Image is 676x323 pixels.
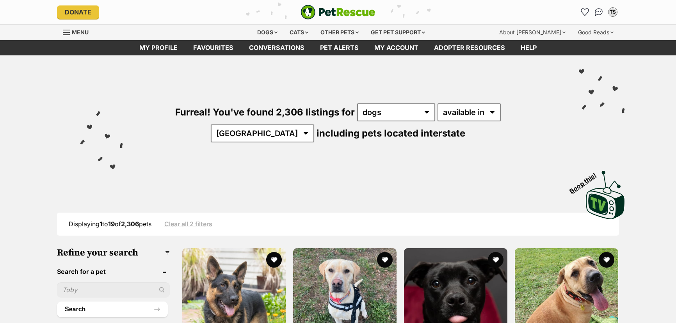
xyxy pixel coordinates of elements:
a: Menu [63,25,94,39]
div: Get pet support [365,25,431,40]
img: chat-41dd97257d64d25036548639549fe6c8038ab92f7586957e7f3b1b290dea8141.svg [595,8,603,16]
span: Boop this! [568,167,604,195]
div: About [PERSON_NAME] [494,25,571,40]
a: Adopter resources [426,40,513,55]
a: PetRescue [301,5,375,20]
img: logo-e224e6f780fb5917bec1dbf3a21bbac754714ae5b6737aabdf751b685950b380.svg [301,5,375,20]
span: Displaying to of pets [69,220,151,228]
h3: Refine your search [57,247,170,258]
div: Dogs [252,25,283,40]
div: Cats [284,25,314,40]
span: Furreal! You've found 2,306 listings for [175,106,355,118]
strong: 19 [108,220,115,228]
a: Favourites [578,6,591,18]
a: My account [366,40,426,55]
strong: 2,306 [121,220,139,228]
a: Clear all 2 filters [164,220,212,227]
button: favourite [599,252,614,268]
button: Search [57,302,168,317]
button: favourite [266,252,282,268]
span: including pets located interstate [317,128,465,139]
a: Conversations [592,6,605,18]
button: favourite [488,252,503,268]
a: Help [513,40,544,55]
header: Search for a pet [57,268,170,275]
a: My profile [132,40,185,55]
button: My account [607,6,619,18]
div: Other pets [315,25,364,40]
div: TS [609,8,617,16]
a: Pet alerts [312,40,366,55]
ul: Account quick links [578,6,619,18]
div: Good Reads [573,25,619,40]
img: PetRescue TV logo [586,171,625,219]
button: favourite [377,252,393,268]
strong: 1 [100,220,102,228]
a: conversations [241,40,312,55]
span: Menu [72,29,89,35]
a: Boop this! [586,164,625,221]
a: Favourites [185,40,241,55]
input: Toby [57,282,170,297]
a: Donate [57,5,99,19]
